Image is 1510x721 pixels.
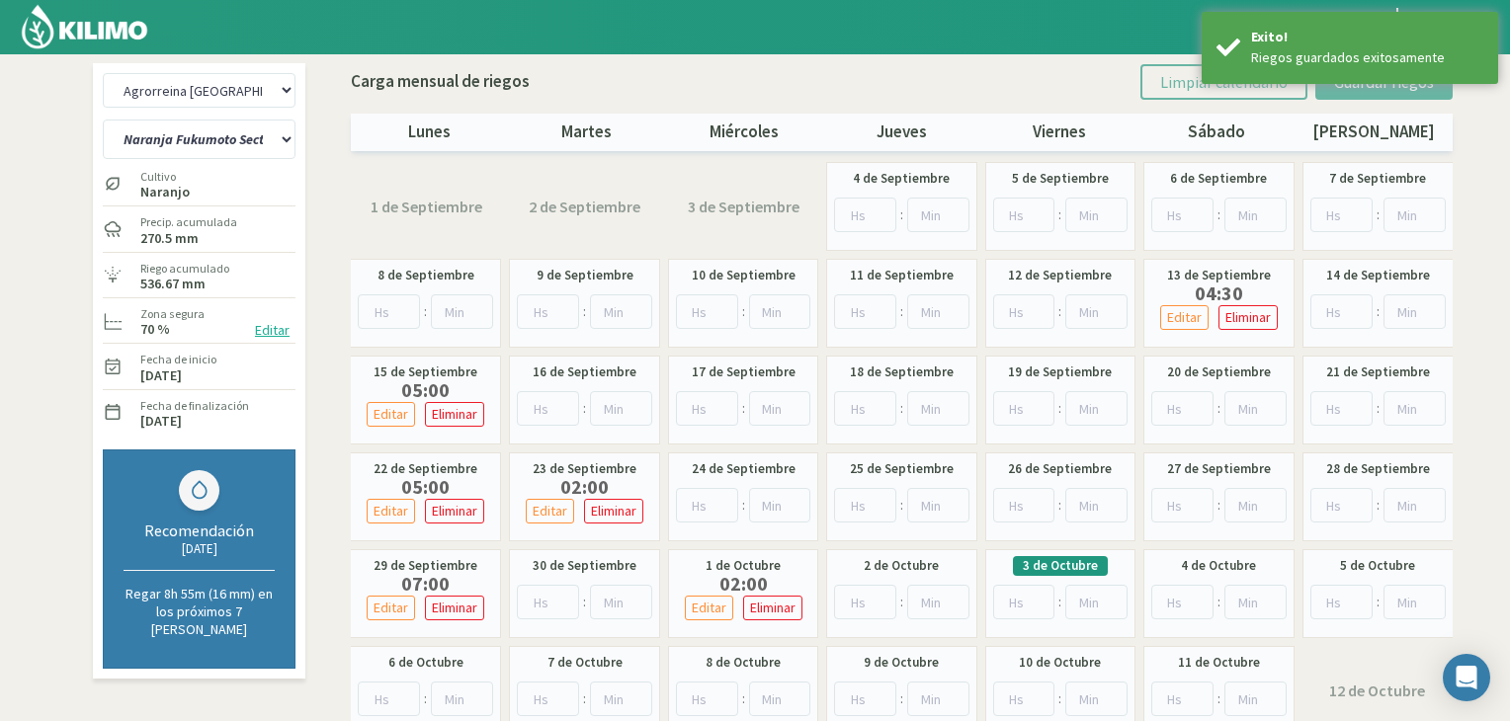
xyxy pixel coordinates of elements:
input: Min [590,681,652,716]
label: 3 de Octubre [1023,556,1098,576]
label: 23 de Septiembre [533,459,636,479]
input: Hs [517,391,579,426]
p: lunes [351,120,508,145]
label: 21 de Septiembre [1326,362,1430,382]
input: Min [907,488,969,522]
input: Min [907,585,969,619]
span: : [742,301,745,322]
span: : [900,688,903,709]
input: Min [1065,198,1128,232]
span: : [583,301,586,322]
span: : [900,301,903,322]
label: 07:00 [362,576,489,592]
p: jueves [823,120,980,145]
label: Precip. acumulada [140,213,237,231]
input: Min [1065,585,1128,619]
label: 11 de Octubre [1178,653,1260,673]
input: Min [1224,585,1287,619]
input: Hs [993,198,1055,232]
label: 6 de Septiembre [1170,169,1267,189]
button: Eliminar [425,402,484,427]
label: 12 de Octubre [1329,679,1425,702]
label: 9 de Septiembre [537,266,633,285]
label: Fecha de finalización [140,397,249,415]
label: 27 de Septiembre [1167,459,1271,479]
input: Min [1384,391,1446,426]
input: Hs [834,585,896,619]
input: Hs [1310,294,1373,329]
span: : [1058,301,1061,322]
button: Editar [367,596,415,620]
input: Min [590,294,652,329]
button: Editar [249,319,295,342]
button: Editar [685,596,733,620]
input: Hs [993,294,1055,329]
input: Min [907,294,969,329]
label: 10 de Septiembre [692,266,796,285]
label: 05:00 [362,479,489,495]
span: : [900,204,903,225]
button: Editar [367,499,415,523]
input: Hs [993,391,1055,426]
span: : [583,398,586,419]
img: Kilimo [20,3,149,50]
button: Eliminar [425,499,484,523]
input: Hs [993,585,1055,619]
span: : [1377,592,1380,612]
input: Hs [1310,488,1373,522]
input: Min [431,681,493,716]
input: Min [1065,488,1128,522]
input: Min [1065,391,1128,426]
input: Hs [1310,585,1373,619]
p: Editar [1167,306,1202,329]
label: 28 de Septiembre [1326,459,1430,479]
span: : [1377,204,1380,225]
span: : [583,592,586,612]
label: 05:00 [362,382,489,398]
button: Limpiar calendario [1140,64,1307,100]
span: : [1377,301,1380,322]
input: Min [1384,488,1446,522]
button: Editar [367,402,415,427]
input: Hs [676,488,738,522]
span: : [900,592,903,612]
input: Hs [1151,681,1214,716]
button: Editar [1160,305,1209,330]
input: Min [1224,681,1287,716]
label: 11 de Septiembre [850,266,954,285]
p: sábado [1137,120,1295,145]
input: Min [907,681,969,716]
input: Hs [834,391,896,426]
p: Eliminar [432,403,477,426]
p: miércoles [666,120,823,145]
label: 25 de Septiembre [850,459,954,479]
input: Hs [834,488,896,522]
label: 22 de Septiembre [374,459,477,479]
label: 3 de Septiembre [688,195,799,218]
p: Eliminar [1225,306,1271,329]
label: 13 de Septiembre [1167,266,1271,285]
p: Carga mensual de riegos [351,69,530,95]
span: : [742,495,745,516]
div: Riegos guardados exitosamente [1251,47,1483,68]
input: Min [1384,585,1446,619]
span: : [1217,592,1220,612]
label: 8 de Octubre [706,653,781,673]
p: [PERSON_NAME] [1296,120,1453,145]
label: Riego acumulado [140,260,229,278]
input: Min [1224,198,1287,232]
span: Limpiar calendario [1160,72,1288,92]
span: : [1058,495,1061,516]
input: Min [749,391,811,426]
p: Eliminar [591,500,636,522]
input: Hs [993,488,1055,522]
span: : [1217,398,1220,419]
span: : [424,688,427,709]
label: 18 de Septiembre [850,362,954,382]
input: Min [749,294,811,329]
label: 4 de Octubre [1181,556,1256,576]
span: : [1377,495,1380,516]
button: Editar [526,499,574,523]
label: 02:00 [680,576,807,592]
input: Hs [517,585,579,619]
